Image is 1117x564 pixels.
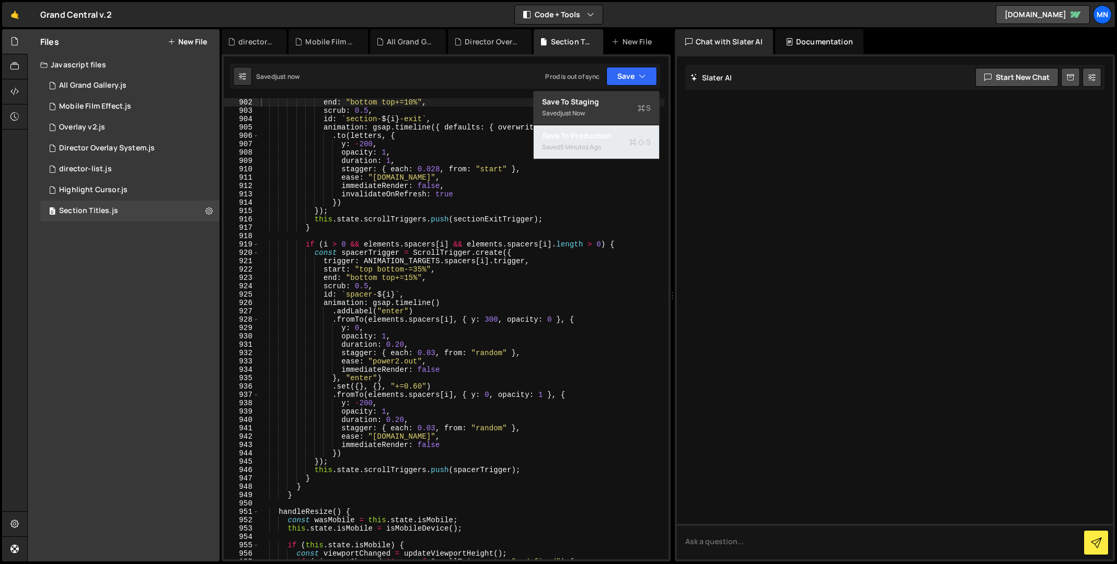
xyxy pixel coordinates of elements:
button: Save [606,67,657,86]
div: director-list.js [238,37,274,47]
div: 949 [224,491,259,499]
div: 951 [224,508,259,516]
div: 926 [224,299,259,307]
div: Section Titles.js [59,206,118,216]
span: S [638,103,651,113]
button: Save to ProductionS Saved5 minutes ago [534,125,659,159]
div: 910 [224,165,259,173]
div: 912 [224,182,259,190]
div: 908 [224,148,259,157]
div: 918 [224,232,259,240]
div: 924 [224,282,259,290]
div: 922 [224,265,259,274]
div: 948 [224,483,259,491]
div: 956 [224,549,259,558]
div: just now [275,72,300,81]
div: 921 [224,257,259,265]
div: 15298/42891.js [40,138,220,159]
div: 944 [224,449,259,457]
div: director-list.js [59,164,112,174]
div: Prod is out of sync [545,72,600,81]
div: Saved [542,107,651,120]
div: 907 [224,140,259,148]
div: 15298/40379.js [40,159,220,180]
h2: Files [40,36,59,48]
div: 915 [224,207,259,215]
div: 953 [224,524,259,533]
div: Saved [256,72,300,81]
div: 903 [224,107,259,115]
button: Start new chat [975,68,1058,87]
div: 902 [224,98,259,107]
div: 920 [224,249,259,257]
div: 906 [224,132,259,140]
button: Save to StagingS Savedjust now [534,91,659,125]
div: 919 [224,240,259,249]
div: Section Titles.js [551,37,591,47]
div: 943 [224,441,259,449]
div: 947 [224,474,259,483]
div: 911 [224,173,259,182]
div: 5 minutes ago [560,143,601,151]
div: 932 [224,349,259,357]
div: 936 [224,382,259,391]
div: Javascript files [28,54,220,75]
div: Director Overlay System.js [465,37,519,47]
div: New File [612,37,655,47]
div: 15298/40223.js [40,201,220,221]
div: 916 [224,215,259,224]
div: 929 [224,324,259,332]
div: 934 [224,366,259,374]
div: Save to Production [542,131,651,141]
div: just now [560,109,585,118]
div: Mobile Film Effect.js [59,102,131,111]
h2: Slater AI [690,73,732,83]
div: 15298/45944.js [40,117,220,138]
div: Highlight Cursor.js [59,185,128,195]
div: 905 [224,123,259,132]
div: Chat with Slater AI [675,29,773,54]
div: 946 [224,466,259,474]
div: 927 [224,307,259,315]
div: 15298/43117.js [40,180,220,201]
div: 15298/43578.js [40,75,220,96]
div: 15298/47702.js [40,96,220,117]
div: 955 [224,541,259,549]
a: 🤙 [2,2,28,27]
div: 942 [224,432,259,441]
div: 909 [224,157,259,165]
div: 954 [224,533,259,541]
div: 938 [224,399,259,407]
div: 923 [224,274,259,282]
div: 937 [224,391,259,399]
div: All Grand Gallery.js [59,81,126,90]
span: S [629,137,651,147]
div: Saved [542,141,651,154]
div: Grand Central v.2 [40,8,112,21]
div: 913 [224,190,259,198]
div: 945 [224,457,259,466]
div: 928 [224,315,259,324]
div: 925 [224,290,259,299]
div: Overlay v2.js [59,123,105,132]
div: Save to Staging [542,97,651,107]
div: 904 [224,115,259,123]
div: 935 [224,374,259,382]
div: 952 [224,516,259,524]
div: 941 [224,424,259,432]
div: 939 [224,407,259,416]
div: 914 [224,198,259,207]
div: All Grand Gallery.js [387,37,433,47]
div: 917 [224,224,259,232]
a: [DOMAIN_NAME] [996,5,1090,24]
div: 950 [224,499,259,508]
div: Mobile Film Effect.js [305,37,355,47]
button: New File [168,38,207,46]
div: 931 [224,340,259,349]
div: 940 [224,416,259,424]
div: 930 [224,332,259,340]
a: MN [1093,5,1112,24]
span: 0 [49,208,55,216]
div: Documentation [775,29,863,54]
